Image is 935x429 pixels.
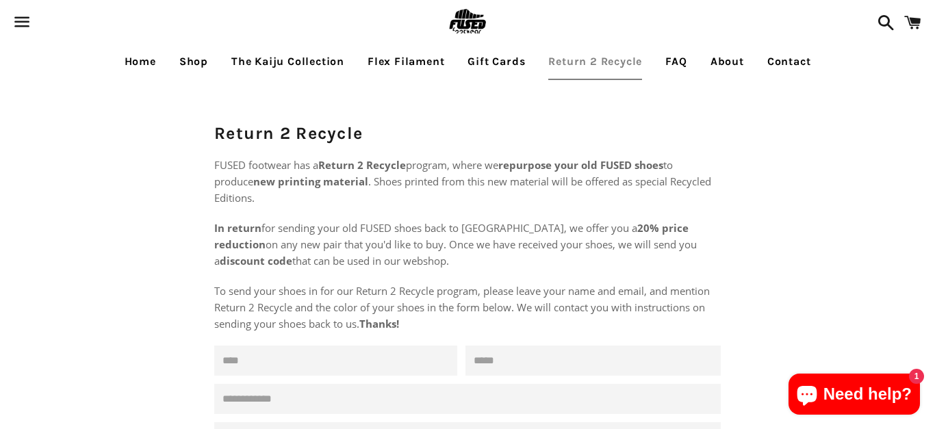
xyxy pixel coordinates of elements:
[214,121,721,145] h1: Return 2 Recycle
[214,221,689,251] strong: 20% price reduction
[457,44,535,79] a: Gift Cards
[757,44,821,79] a: Contact
[498,158,663,172] strong: repurpose your old FUSED shoes
[357,44,454,79] a: Flex Filament
[784,374,924,418] inbox-online-store-chat: Shopify online store chat
[214,158,711,205] span: FUSED footwear has a program, where we to produce . Shoes printed from this new material will be ...
[214,284,710,330] span: To send your shoes in for our Return 2 Recycle program, please leave your name and email, and men...
[214,221,697,268] span: for sending your old FUSED shoes back to [GEOGRAPHIC_DATA], we offer you a on any new pair that y...
[214,221,261,235] strong: In return
[169,44,218,79] a: Shop
[700,44,754,79] a: About
[359,317,399,330] strong: Thanks!
[318,158,406,172] strong: Return 2 Recycle
[221,44,355,79] a: The Kaiju Collection
[538,44,652,79] a: Return 2 Recycle
[655,44,697,79] a: FAQ
[220,254,292,268] strong: discount code
[114,44,166,79] a: Home
[253,174,368,188] strong: new printing material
